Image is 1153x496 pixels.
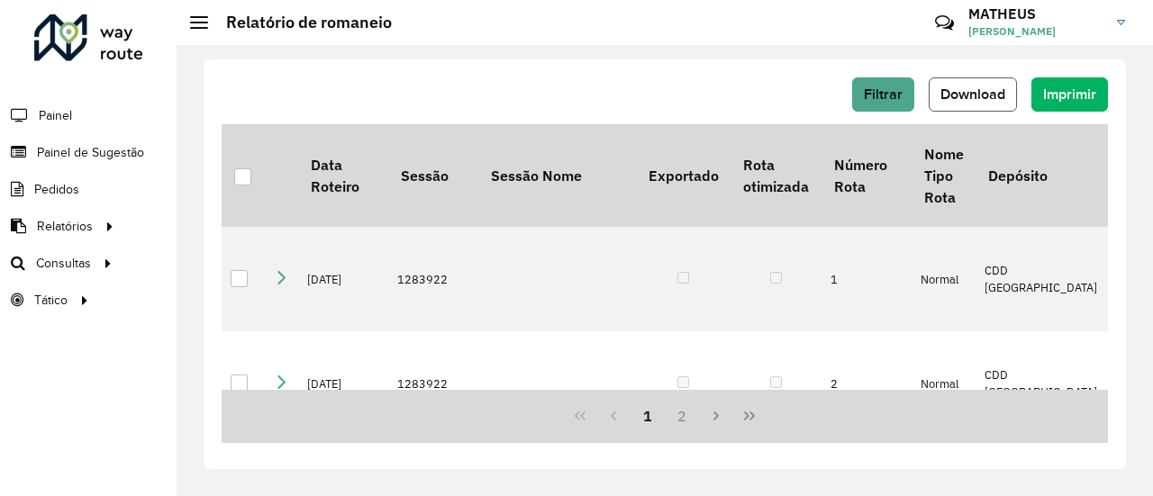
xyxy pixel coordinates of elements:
h3: MATHEUS [968,5,1103,23]
span: Consultas [36,254,91,273]
span: Imprimir [1043,86,1096,102]
th: Depósito [976,124,1107,227]
td: Normal [912,331,976,436]
th: Exportado [636,124,731,227]
button: 2 [665,399,699,433]
th: Rota otimizada [731,124,821,227]
span: Pedidos [34,180,79,199]
th: Sessão Nome [478,124,636,227]
button: Imprimir [1031,77,1108,112]
span: [PERSON_NAME] [968,23,1103,40]
td: CDD [GEOGRAPHIC_DATA] [976,227,1107,331]
th: Sessão [388,124,478,227]
td: 1283922 [388,331,478,436]
td: 2 [822,331,912,436]
td: 1 [822,227,912,331]
td: [DATE] [298,227,388,331]
button: Last Page [732,399,767,433]
td: CDD [GEOGRAPHIC_DATA] [976,331,1107,436]
button: Download [929,77,1017,112]
button: 1 [631,399,665,433]
th: Número Rota [822,124,912,227]
span: Tático [34,291,68,310]
td: [DATE] [298,331,388,436]
th: Data Roteiro [298,124,388,227]
td: Normal [912,227,976,331]
span: Painel de Sugestão [37,143,144,162]
a: Contato Rápido [925,4,964,42]
h2: Relatório de romaneio [208,13,392,32]
th: Nome Tipo Rota [912,124,976,227]
span: Download [940,86,1005,102]
span: Filtrar [864,86,903,102]
span: Relatórios [37,217,93,236]
button: Filtrar [852,77,914,112]
button: Next Page [699,399,733,433]
td: 1283922 [388,227,478,331]
span: Painel [39,106,72,125]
